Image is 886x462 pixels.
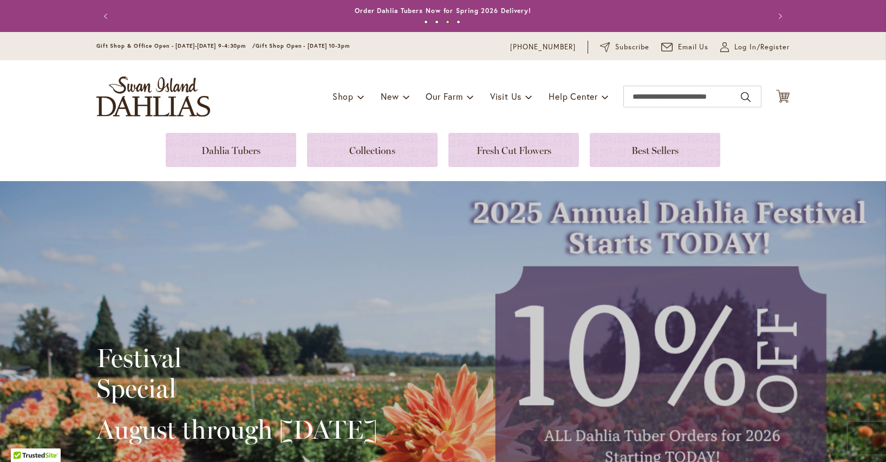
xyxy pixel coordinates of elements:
[96,42,256,49] span: Gift Shop & Office Open - [DATE]-[DATE] 9-4:30pm /
[381,91,399,102] span: New
[678,42,709,53] span: Email Us
[615,42,649,53] span: Subscribe
[96,343,377,403] h2: Festival Special
[734,42,790,53] span: Log In/Register
[457,20,460,24] button: 4 of 4
[720,42,790,53] a: Log In/Register
[435,20,439,24] button: 2 of 4
[446,20,449,24] button: 3 of 4
[96,5,118,27] button: Previous
[333,91,354,102] span: Shop
[96,76,210,117] a: store logo
[490,91,522,102] span: Visit Us
[256,42,350,49] span: Gift Shop Open - [DATE] 10-3pm
[355,7,531,15] a: Order Dahlia Tubers Now for Spring 2026 Delivery!
[96,414,377,445] h2: August through [DATE]
[661,42,709,53] a: Email Us
[510,42,576,53] a: [PHONE_NUMBER]
[768,5,790,27] button: Next
[549,91,598,102] span: Help Center
[424,20,428,24] button: 1 of 4
[426,91,462,102] span: Our Farm
[600,42,649,53] a: Subscribe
